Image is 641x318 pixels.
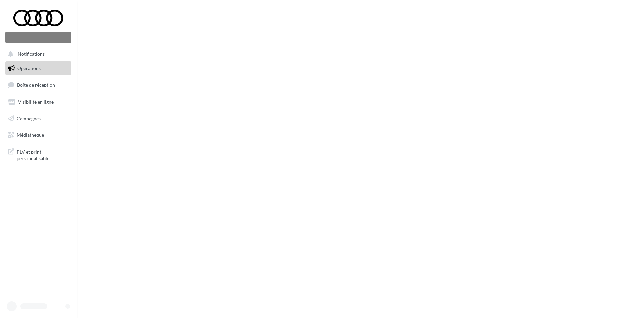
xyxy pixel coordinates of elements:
a: PLV et print personnalisable [4,145,73,165]
div: Nouvelle campagne [5,32,71,43]
a: Médiathèque [4,128,73,142]
span: Médiathèque [17,132,44,138]
span: Visibilité en ligne [18,99,54,105]
span: Notifications [18,51,45,57]
a: Boîte de réception [4,78,73,92]
span: Boîte de réception [17,82,55,88]
span: PLV et print personnalisable [17,147,69,162]
a: Opérations [4,61,73,75]
span: Opérations [17,65,41,71]
span: Campagnes [17,115,41,121]
a: Campagnes [4,112,73,126]
a: Visibilité en ligne [4,95,73,109]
